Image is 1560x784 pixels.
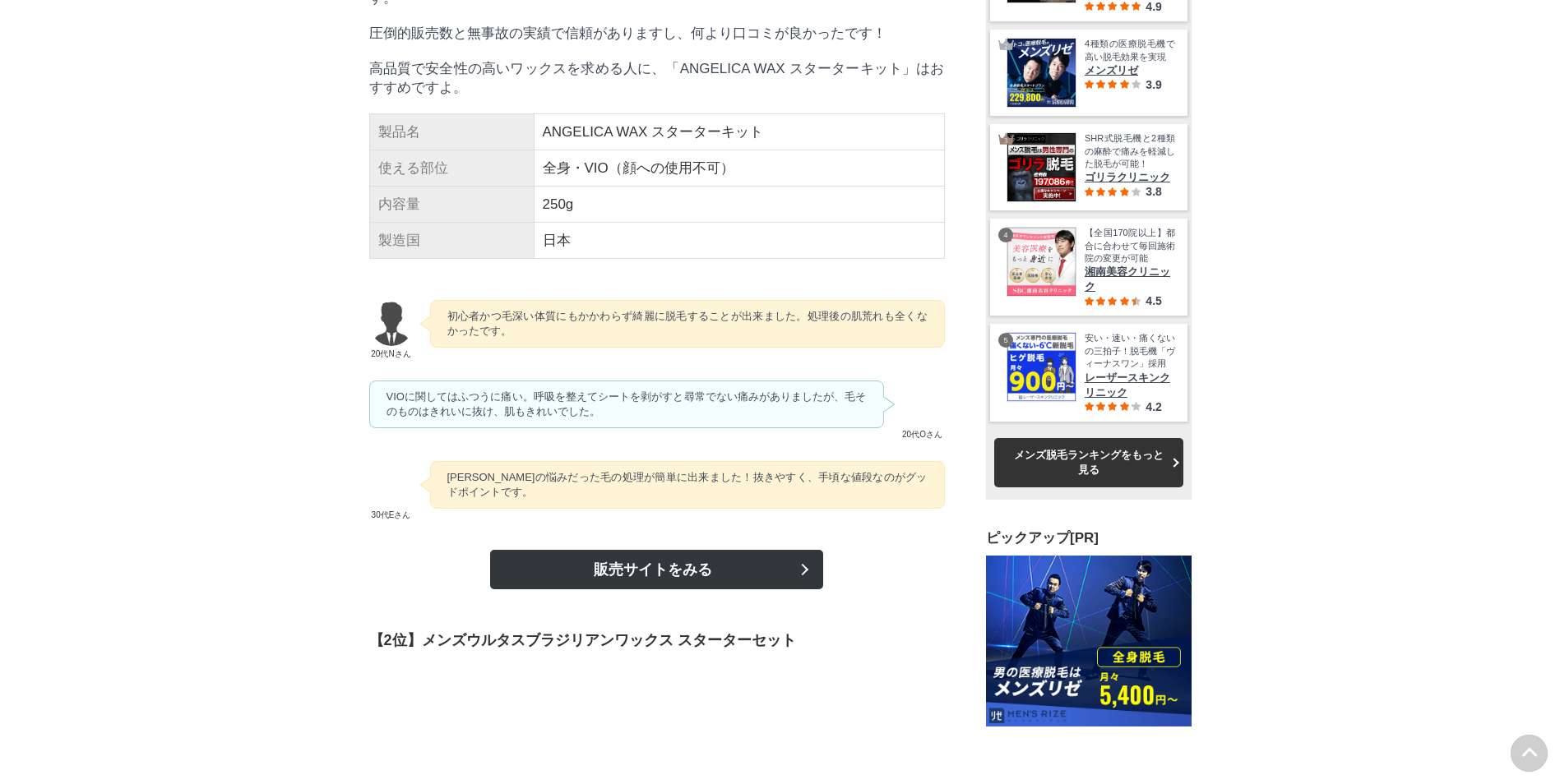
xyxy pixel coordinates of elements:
[534,187,944,223] td: 250g
[900,429,945,440] span: 20代Oさん
[369,59,945,97] p: 高品質で安全性の高いワックスを求める人に、「ANGELICA WAX スターターキット」はおすすめですよ。
[1146,399,1161,413] span: 4.2
[534,114,944,150] td: ANGELICA WAX スターターキット
[1007,332,1175,413] a: レーザースキンクリニック 安い・速い・痛くないの三拍子！脱毛機「ヴィーナスワン」採用 レーザースキンクリニック 4.2
[1085,132,1175,170] span: SHR式脱毛機と2種類の麻酔で痛みを軽減した脱毛が可能！
[1085,170,1175,185] span: ゴリラクリニック
[1146,78,1161,91] span: 3.9
[534,223,944,259] td: 日本
[369,114,534,150] td: 製品名
[1085,370,1175,399] span: レーザースキンクリニック
[1085,227,1175,265] span: 【全国170院以上】都合に合わせて毎回施術院の変更が可能
[1007,133,1076,201] img: 免田脱毛は男性専門のゴリラ脱毛
[369,150,534,187] td: 使える部位
[986,528,1192,547] h3: ピックアップ[PR]
[387,390,867,419] p: VIOに関してはふつうに痛い。呼吸を整えてシートを剥がすと尋常でない痛みがありましたが、毛そのものはきれいに抜け、肌もきれいでした。
[1085,265,1175,294] span: 湘南美容クリニック
[1007,333,1076,401] img: レーザースキンクリニック
[369,223,534,259] td: 製造国
[1085,63,1175,78] span: メンズリゼ
[1085,38,1175,63] span: 4種類の医療脱毛機で高い脱毛効果を実現
[447,309,928,339] p: 初心者かつ毛深い体質にもかかわらず綺麗に脱毛することが出来ました。処理後の肌荒れも全くなかったです。
[369,187,534,223] td: 内容量
[1007,38,1175,108] a: オトコの医療脱毛はメンズリゼ 4種類の医療脱毛機で高い脱毛効果を実現 メンズリゼ 3.9
[369,24,945,43] p: 圧倒的販売数と無事故の実績で信頼がありますし、何より口コミが良かったです！
[447,470,928,500] p: [PERSON_NAME]の悩みだった毛の処理が簡単に出来ました！抜きやすく、手頃な値段なのがグッドポイントです。
[1007,228,1076,296] img: 湘南美容クリニック
[1511,735,1548,772] img: PAGE UP
[1007,132,1175,202] a: 免田脱毛は男性専門のゴリラ脱毛 SHR式脱毛機と2種類の麻酔で痛みを軽減した脱毛が可能！ ゴリラクリニック 3.8
[1085,332,1175,370] span: 安い・速い・痛くないの三拍子！脱毛機「ヴィーナスワン」採用
[1146,294,1161,307] span: 4.5
[1007,227,1175,307] a: 湘南美容クリニック 【全国170院以上】都合に合わせて毎回施術院の変更が可能 湘南美容クリニック 4.5
[490,550,823,589] a: 販売サイトをみる
[1007,39,1076,107] img: オトコの医療脱毛はメンズリゼ
[1146,185,1161,198] span: 3.8
[994,437,1183,487] a: メンズ脱毛ランキングをもっと見る
[369,632,796,648] span: 【2位】メンズウルタスブラジリアンワックス スターターセット
[534,150,944,187] td: 全身・VIO（顔への使用不可）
